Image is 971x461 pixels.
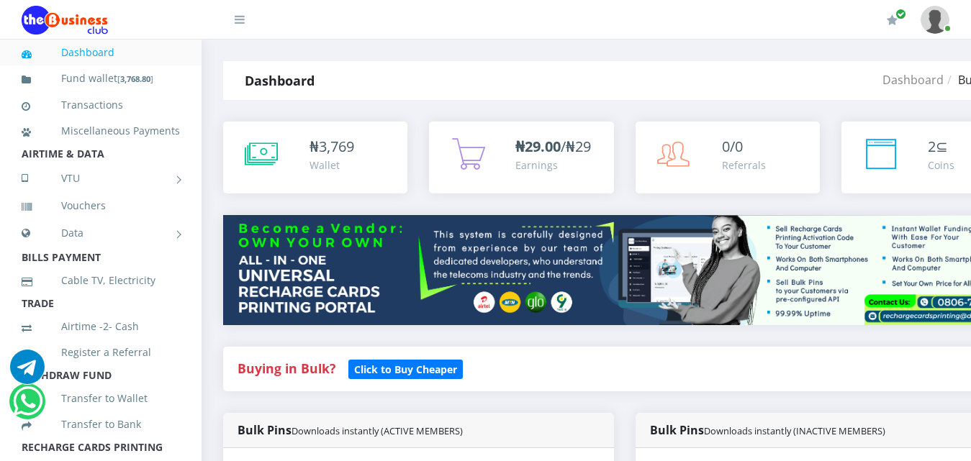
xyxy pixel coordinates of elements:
span: Renew/Upgrade Subscription [895,9,906,19]
img: Logo [22,6,108,35]
a: ₦3,769 Wallet [223,122,407,193]
b: Click to Buy Cheaper [354,362,457,376]
span: /₦29 [515,137,591,156]
span: 2 [928,137,936,156]
a: Airtime -2- Cash [22,310,180,343]
b: 3,768.80 [120,73,150,84]
a: Click to Buy Cheaper [348,360,463,377]
div: ⊆ [928,136,954,158]
a: Chat for support [13,395,42,419]
a: Transfer to Bank [22,408,180,441]
small: Downloads instantly (INACTIVE MEMBERS) [704,424,885,437]
a: Dashboard [882,72,944,88]
span: 0/0 [722,137,743,156]
b: ₦29.00 [515,137,561,156]
small: [ ] [117,73,153,84]
span: 3,769 [319,137,354,156]
a: Miscellaneous Payments [22,114,180,147]
div: Coins [928,158,954,173]
a: 0/0 Referrals [636,122,820,193]
a: Data [22,215,180,251]
div: Earnings [515,158,591,173]
div: Wallet [310,158,354,173]
a: Cable TV, Electricity [22,264,180,297]
small: Downloads instantly (ACTIVE MEMBERS) [292,424,463,437]
div: Referrals [722,158,766,173]
a: Fund wallet[3,768.80] [22,62,180,96]
a: Register a Referral [22,336,180,369]
strong: Dashboard [245,72,315,89]
a: Transactions [22,88,180,122]
strong: Bulk Pins [238,422,463,438]
i: Renew/Upgrade Subscription [887,14,898,26]
img: User [921,6,949,34]
a: Vouchers [22,189,180,222]
strong: Bulk Pins [650,422,885,438]
a: VTU [22,160,180,196]
a: ₦29.00/₦29 Earnings [429,122,613,193]
a: Transfer to Wallet [22,382,180,415]
a: Chat for support [10,360,45,384]
strong: Buying in Bulk? [238,360,335,377]
div: ₦ [310,136,354,158]
a: Dashboard [22,36,180,69]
